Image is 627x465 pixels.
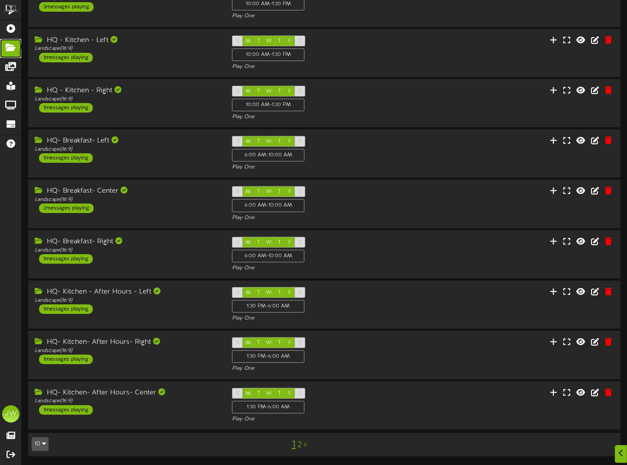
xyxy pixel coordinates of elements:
div: Play One [232,265,416,272]
span: S [298,391,301,397]
span: T [257,38,260,44]
div: 1:30 PM - 6:00 AM [232,300,304,313]
span: W [266,239,272,245]
div: HQ- Kitchen - After Hours - Left [35,287,219,297]
div: Landscape ( 16:9 ) [35,397,219,405]
span: W [266,340,272,346]
span: S [298,239,301,245]
span: S [236,139,239,145]
span: S [236,290,239,296]
div: Play One [232,113,416,121]
div: Landscape ( 16:9 ) [35,45,219,52]
span: T [278,239,281,245]
div: Play One [232,365,416,372]
span: T [257,239,260,245]
span: T [278,391,281,397]
span: T [257,139,260,145]
span: M [245,139,251,145]
span: M [245,290,251,296]
div: JW [2,405,20,423]
div: 10:00 AM - 1:30 PM [232,99,304,111]
div: 1 messages playing [39,355,93,364]
div: HQ - Kitchen - Right [35,86,219,96]
span: S [298,290,301,296]
span: W [266,139,272,145]
span: T [278,340,281,346]
span: F [288,239,291,245]
span: M [245,189,251,195]
span: S [298,139,301,145]
div: 10:00 AM - 1:30 PM [232,48,304,61]
span: M [245,340,251,346]
span: S [236,189,239,195]
span: S [236,340,239,346]
span: S [298,38,301,44]
div: Play One [232,416,416,423]
div: Play One [232,214,416,222]
div: Landscape ( 16:9 ) [35,196,219,203]
div: Landscape ( 16:9 ) [35,96,219,103]
span: S [236,391,239,397]
div: 1 messages playing [39,304,93,314]
span: W [266,290,272,296]
div: 1 messages playing [39,153,93,163]
span: T [278,38,281,44]
span: T [257,340,260,346]
span: T [278,139,281,145]
span: W [266,391,272,397]
div: 3 messages playing [39,2,94,12]
span: F [288,340,291,346]
span: S [298,88,301,94]
div: Landscape ( 16:9 ) [35,247,219,254]
span: F [288,38,291,44]
span: S [236,38,239,44]
span: W [266,189,272,195]
span: T [257,189,260,195]
span: F [288,290,291,296]
span: T [278,189,281,195]
div: 6:00 AM - 10:00 AM [232,199,304,212]
span: T [257,391,260,397]
div: HQ- Breakfast- Left [35,136,219,146]
span: F [288,88,291,94]
div: 1:30 PM - 6:00 AM [232,350,304,363]
span: T [278,290,281,296]
div: Play One [232,315,416,322]
a: 1 [292,439,296,450]
div: Play One [232,13,416,20]
span: M [245,239,251,245]
span: S [298,340,301,346]
span: S [236,88,239,94]
div: 2 messages playing [39,203,94,213]
div: 1 messages playing [39,103,93,113]
div: 1 messages playing [39,254,93,264]
span: T [278,88,281,94]
div: Play One [232,63,416,71]
div: 1 messages playing [39,405,93,415]
div: Landscape ( 16:9 ) [35,347,219,355]
div: 1 messages playing [39,53,93,62]
div: HQ- Kitchen- After Hours- Center [35,388,219,398]
span: M [245,391,251,397]
div: HQ- Kitchen- After Hours- Right [35,337,219,347]
a: > [304,440,307,450]
span: F [288,391,291,397]
div: 6:00 AM - 10:00 AM [232,250,304,262]
span: F [288,189,291,195]
div: HQ- Breakfast- Center [35,186,219,196]
div: Landscape ( 16:9 ) [35,146,219,153]
span: T [257,290,260,296]
span: T [257,88,260,94]
div: Play One [232,164,416,171]
span: W [266,38,272,44]
a: 2 [297,440,302,450]
span: S [236,239,239,245]
span: M [245,38,251,44]
span: M [245,88,251,94]
div: 6:00 AM - 10:00 AM [232,149,304,161]
div: Landscape ( 16:9 ) [35,297,219,304]
span: S [298,189,301,195]
span: W [266,88,272,94]
button: 10 [32,437,49,451]
div: 1:30 PM - 6:00 AM [232,401,304,413]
